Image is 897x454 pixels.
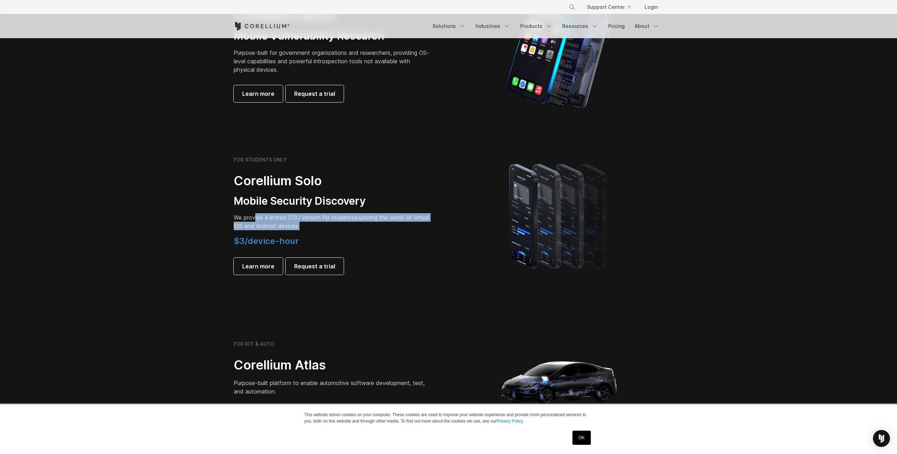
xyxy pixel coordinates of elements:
[234,236,299,246] span: $3/device-hour
[604,20,629,33] a: Pricing
[428,20,664,33] div: Navigation Menu
[304,412,593,424] p: This website stores cookies on your computer. These cookies are used to improve your website expe...
[234,214,354,221] span: We provide a limited EDU version for students
[873,430,890,447] div: Open Intercom Messenger
[558,20,602,33] a: Resources
[516,20,557,33] a: Products
[234,357,432,373] h2: Corellium Atlas
[234,341,274,347] h6: FOR IOT & AUTO
[639,1,664,13] a: Login
[294,262,335,270] span: Request a trial
[294,89,335,98] span: Request a trial
[234,213,432,230] p: exploring the world of virtual iOS and Android devices.
[242,89,274,98] span: Learn more
[234,379,425,395] span: Purpose-built platform to enable automotive software development, test, and automation.
[234,85,283,102] a: Learn more
[560,1,664,13] div: Navigation Menu
[428,20,470,33] a: Solutions
[234,157,287,163] h6: FOR STUDENTS ONLY
[234,173,432,189] h2: Corellium Solo
[242,262,274,270] span: Learn more
[489,312,630,453] img: Corellium_Hero_Atlas_alt
[234,22,290,30] a: Corellium Home
[630,20,664,33] a: About
[234,48,432,74] p: Purpose-built for government organizations and researchers, providing OS-level capabilities and p...
[495,154,624,278] img: A lineup of four iPhone models becoming more gradient and blurred
[581,1,636,13] a: Support Center
[234,258,283,275] a: Learn more
[471,20,514,33] a: Industries
[234,194,432,208] h3: Mobile Security Discovery
[497,419,524,424] a: Privacy Policy.
[566,1,578,13] button: Search
[572,431,590,445] a: OK
[286,258,344,275] a: Request a trial
[286,85,344,102] a: Request a trial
